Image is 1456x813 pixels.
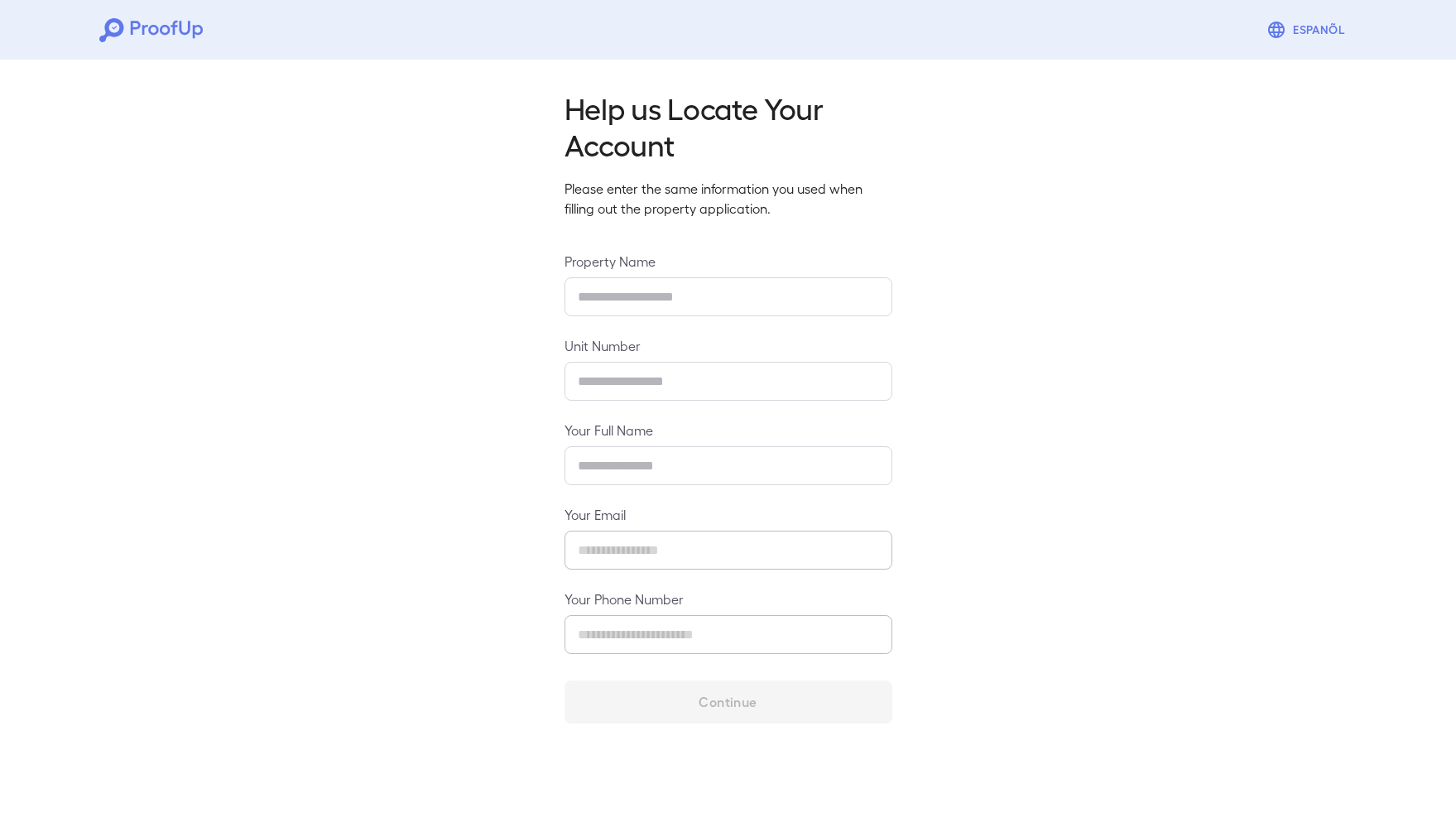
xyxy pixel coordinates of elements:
[565,505,892,524] label: Your Email
[565,421,892,440] label: Your Full Name
[565,589,892,609] label: Your Phone Number
[565,252,892,271] label: Property Name
[565,179,892,219] p: Please enter the same information you used when filling out the property application.
[1260,13,1357,46] button: Espanõl
[565,336,892,355] label: Unit Number
[565,89,892,162] h2: Help us Locate Your Account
